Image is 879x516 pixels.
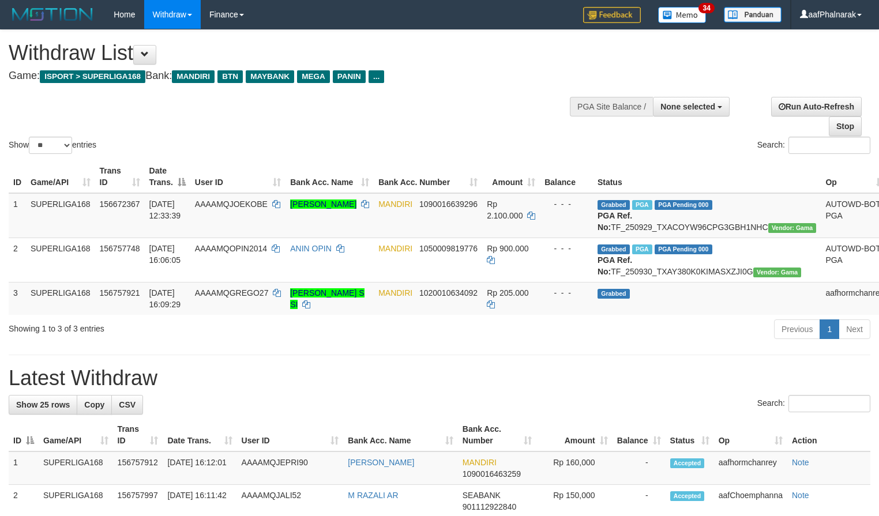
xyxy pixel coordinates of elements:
[655,200,712,210] span: PGA Pending
[16,400,70,409] span: Show 25 rows
[839,319,870,339] a: Next
[787,419,870,451] th: Action
[788,137,870,154] input: Search:
[544,243,588,254] div: - - -
[570,97,653,116] div: PGA Site Balance /
[771,97,862,116] a: Run Auto-Refresh
[670,458,705,468] span: Accepted
[378,199,412,209] span: MANDIRI
[820,319,839,339] a: 1
[757,137,870,154] label: Search:
[149,288,181,309] span: [DATE] 16:09:29
[378,244,412,253] span: MANDIRI
[540,160,593,193] th: Balance
[487,199,523,220] span: Rp 2.100.000
[536,451,613,485] td: Rp 160,000
[670,491,705,501] span: Accepted
[9,367,870,390] h1: Latest Withdraw
[613,419,666,451] th: Balance: activate to sort column ascending
[40,70,145,83] span: ISPORT > SUPERLIGA168
[598,200,630,210] span: Grabbed
[598,244,630,254] span: Grabbed
[113,419,163,451] th: Trans ID: activate to sort column ascending
[660,102,715,111] span: None selected
[26,282,95,315] td: SUPERLIGA168
[768,223,817,233] span: Vendor URL: https://trx31.1velocity.biz
[9,193,26,238] td: 1
[333,70,366,83] span: PANIN
[419,199,478,209] span: Copy 1090016639296 to clipboard
[655,244,712,254] span: PGA Pending
[653,97,730,116] button: None selected
[458,419,536,451] th: Bank Acc. Number: activate to sort column ascending
[237,419,344,451] th: User ID: activate to sort column ascending
[593,160,821,193] th: Status
[598,289,630,299] span: Grabbed
[792,491,809,500] a: Note
[487,244,528,253] span: Rp 900.000
[195,199,268,209] span: AAAAMQJOEKOBE
[195,288,269,297] span: AAAAMQGREGO27
[9,6,96,23] img: MOTION_logo.png
[9,395,77,415] a: Show 25 rows
[39,451,113,485] td: SUPERLIGA168
[286,160,374,193] th: Bank Acc. Name: activate to sort column ascending
[724,7,782,22] img: panduan.png
[297,70,330,83] span: MEGA
[111,395,143,415] a: CSV
[788,395,870,412] input: Search:
[583,7,641,23] img: Feedback.jpg
[419,288,478,297] span: Copy 1020010634092 to clipboard
[237,451,344,485] td: AAAAMQJEPRI90
[9,419,39,451] th: ID: activate to sort column descending
[9,42,574,65] h1: Withdraw List
[714,419,787,451] th: Op: activate to sort column ascending
[77,395,112,415] a: Copy
[482,160,540,193] th: Amount: activate to sort column ascending
[378,288,412,297] span: MANDIRI
[290,288,364,309] a: [PERSON_NAME] S SI
[544,287,588,299] div: - - -
[39,419,113,451] th: Game/API: activate to sort column ascending
[757,395,870,412] label: Search:
[100,288,140,297] span: 156757921
[84,400,104,409] span: Copy
[290,199,356,209] a: [PERSON_NAME]
[613,451,666,485] td: -
[149,244,181,265] span: [DATE] 16:06:05
[9,238,26,282] td: 2
[593,238,821,282] td: TF_250930_TXAY380K0KIMASXZJI0G
[9,451,39,485] td: 1
[9,318,358,334] div: Showing 1 to 3 of 3 entries
[163,419,236,451] th: Date Trans.: activate to sort column ascending
[149,199,181,220] span: [DATE] 12:33:39
[348,458,414,467] a: [PERSON_NAME]
[714,451,787,485] td: aafhormchanrey
[172,70,215,83] span: MANDIRI
[26,238,95,282] td: SUPERLIGA168
[419,244,478,253] span: Copy 1050009819776 to clipboard
[348,491,398,500] a: M RAZALI AR
[598,255,632,276] b: PGA Ref. No:
[369,70,384,83] span: ...
[632,244,652,254] span: Marked by aafheankoy
[195,244,267,253] span: AAAAMQOPIN2014
[100,199,140,209] span: 156672367
[463,491,501,500] span: SEABANK
[190,160,286,193] th: User ID: activate to sort column ascending
[119,400,136,409] span: CSV
[26,160,95,193] th: Game/API: activate to sort column ascending
[774,319,820,339] a: Previous
[9,160,26,193] th: ID
[290,244,332,253] a: ANIN OPIN
[487,288,528,297] span: Rp 205.000
[829,116,862,136] a: Stop
[113,451,163,485] td: 156757912
[463,458,497,467] span: MANDIRI
[666,419,714,451] th: Status: activate to sort column ascending
[593,193,821,238] td: TF_250929_TXACOYW96CPG3GBH1NHC
[374,160,482,193] th: Bank Acc. Number: activate to sort column ascending
[658,7,707,23] img: Button%20Memo.svg
[536,419,613,451] th: Amount: activate to sort column ascending
[698,3,714,13] span: 34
